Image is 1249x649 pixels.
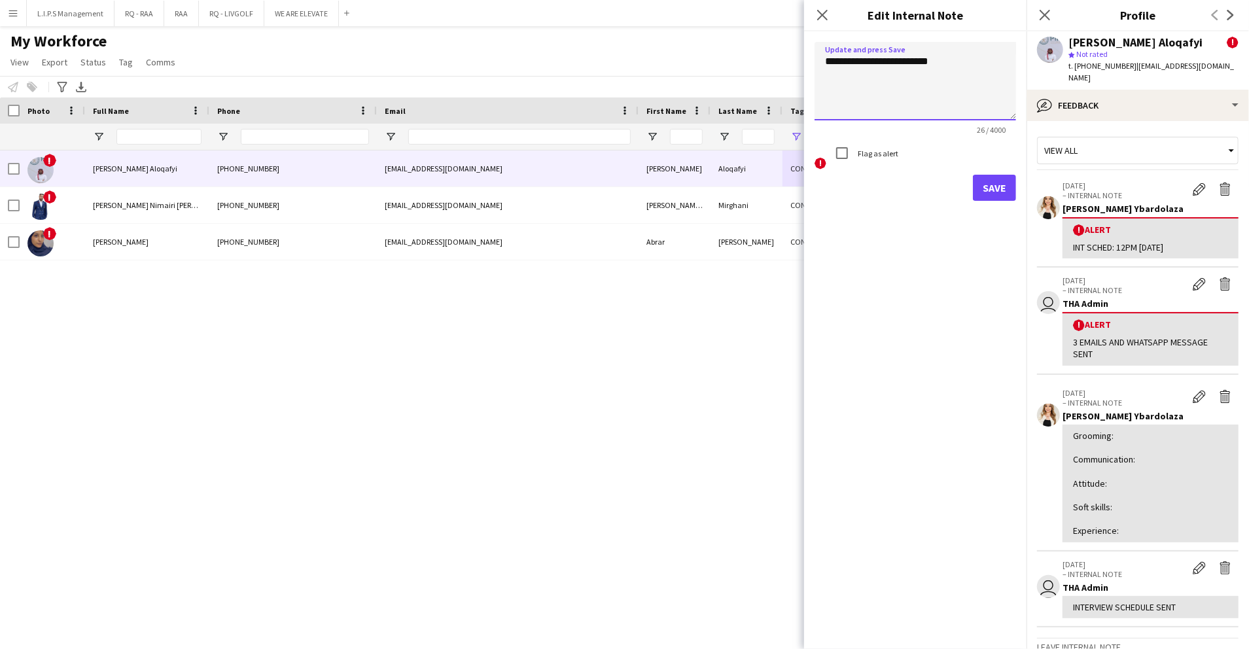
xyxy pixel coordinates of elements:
[711,150,783,186] div: Aloqafyi
[27,1,114,26] button: L.I.P.S Management
[43,154,56,167] span: !
[1063,275,1186,285] p: [DATE]
[93,200,232,210] span: [PERSON_NAME] Nimairi [PERSON_NAME]
[10,56,29,68] span: View
[146,56,175,68] span: Comms
[1068,61,1234,82] span: | [EMAIL_ADDRESS][DOMAIN_NAME]
[783,150,1075,186] div: CONTACTED BY [PERSON_NAME]
[199,1,264,26] button: RQ - LIVGOLF
[1063,398,1186,408] p: – INTERNAL NOTE
[5,54,34,71] a: View
[42,56,67,68] span: Export
[377,224,639,260] div: [EMAIL_ADDRESS][DOMAIN_NAME]
[783,187,1075,223] div: CONTACTED BY [PERSON_NAME]
[93,131,105,143] button: Open Filter Menu
[217,106,240,116] span: Phone
[241,129,369,145] input: Phone Filter Input
[385,106,406,116] span: Email
[1068,61,1136,71] span: t. [PHONE_NUMBER]
[10,31,107,51] span: My Workforce
[37,54,73,71] a: Export
[75,54,111,71] a: Status
[718,131,730,143] button: Open Filter Menu
[1063,559,1186,569] p: [DATE]
[73,79,89,95] app-action-btn: Export XLSX
[1063,190,1186,200] p: – INTERNAL NOTE
[1076,49,1108,59] span: Not rated
[116,129,202,145] input: Full Name Filter Input
[711,187,783,223] div: Mirghani
[1073,319,1228,331] div: Alert
[790,106,808,116] span: Tags
[80,56,106,68] span: Status
[209,150,377,186] div: [PHONE_NUMBER]
[93,237,149,247] span: [PERSON_NAME]
[119,56,133,68] span: Tag
[1044,145,1078,156] span: View all
[43,190,56,203] span: !
[377,187,639,223] div: [EMAIL_ADDRESS][DOMAIN_NAME]
[1073,241,1228,253] div: INT SCHED: 12PM [DATE]
[1063,203,1239,215] div: [PERSON_NAME] Ybardolaza
[27,194,54,220] img: Salih Nimairi Salih Mirghani
[1063,582,1239,593] div: THA Admin
[93,106,129,116] span: Full Name
[264,1,339,26] button: WE ARE ELEVATE
[1027,7,1249,24] h3: Profile
[742,129,775,145] input: Last Name Filter Input
[790,131,802,143] button: Open Filter Menu
[1063,285,1186,295] p: – INTERNAL NOTE
[639,224,711,260] div: Abrar
[639,187,711,223] div: [PERSON_NAME] Nimairi [PERSON_NAME]
[377,150,639,186] div: [EMAIL_ADDRESS][DOMAIN_NAME]
[1073,601,1228,613] div: INTERVIEW SCHEDULE SENT
[804,7,1027,24] h3: Edit Internal Note
[141,54,181,71] a: Comms
[815,158,826,169] span: !
[114,1,164,26] button: RQ - RAA
[408,129,631,145] input: Email Filter Input
[639,150,711,186] div: [PERSON_NAME]
[670,129,703,145] input: First Name Filter Input
[1068,37,1203,48] div: [PERSON_NAME] Aloqafyi
[783,224,1075,260] div: CONTACTED BY [PERSON_NAME]
[114,54,138,71] a: Tag
[1063,298,1239,309] div: THA Admin
[27,106,50,116] span: Photo
[164,1,199,26] button: RAA
[1073,224,1228,236] div: Alert
[27,230,54,256] img: Abrar Ahmed
[209,224,377,260] div: [PHONE_NUMBER]
[27,157,54,183] img: Bader Aloqafyi
[966,125,1016,135] span: 26 / 4000
[43,227,56,240] span: !
[1063,410,1239,422] div: [PERSON_NAME] Ybardolaza
[93,164,177,173] span: [PERSON_NAME] Aloqafyi
[646,106,686,116] span: First Name
[1027,90,1249,121] div: Feedback
[711,224,783,260] div: [PERSON_NAME]
[855,149,898,158] label: Flag as alert
[54,79,70,95] app-action-btn: Advanced filters
[1073,430,1228,537] div: Grooming: Communication: Attitude: Soft skills: Experience:
[209,187,377,223] div: [PHONE_NUMBER]
[1073,224,1085,236] span: !
[1063,569,1186,579] p: – INTERNAL NOTE
[973,175,1016,201] button: Save
[1073,319,1085,331] span: !
[1073,336,1228,360] div: 3 EMAILS AND WHATSAPP MESSAGE SENT
[1063,388,1186,398] p: [DATE]
[1227,37,1239,48] span: !
[1063,181,1186,190] p: [DATE]
[646,131,658,143] button: Open Filter Menu
[385,131,396,143] button: Open Filter Menu
[217,131,229,143] button: Open Filter Menu
[718,106,757,116] span: Last Name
